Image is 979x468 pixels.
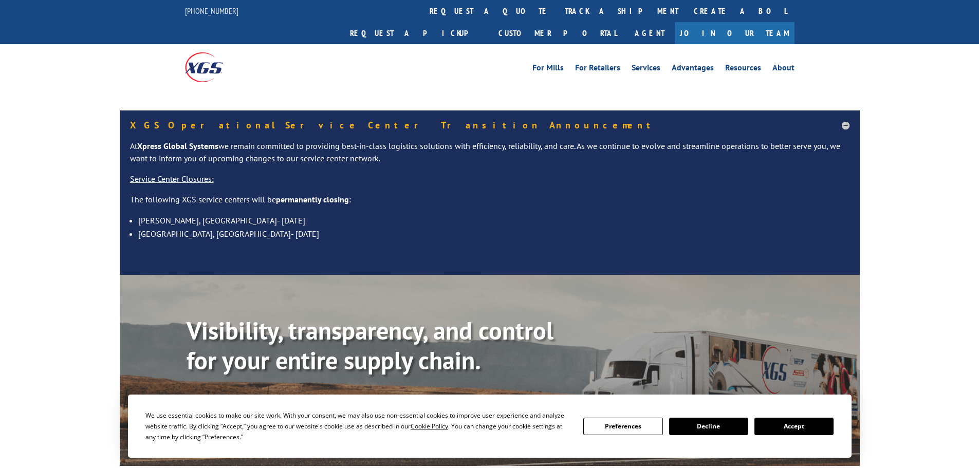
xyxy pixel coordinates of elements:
[669,418,748,435] button: Decline
[145,410,571,442] div: We use essential cookies to make our site work. With your consent, we may also use non-essential ...
[130,194,849,214] p: The following XGS service centers will be :
[575,64,620,75] a: For Retailers
[130,174,214,184] u: Service Center Closures:
[138,214,849,227] li: [PERSON_NAME], [GEOGRAPHIC_DATA]- [DATE]
[725,64,761,75] a: Resources
[138,227,849,240] li: [GEOGRAPHIC_DATA], [GEOGRAPHIC_DATA]- [DATE]
[632,64,660,75] a: Services
[491,22,624,44] a: Customer Portal
[276,194,349,204] strong: permanently closing
[205,433,239,441] span: Preferences
[675,22,795,44] a: Join Our Team
[130,140,849,173] p: At we remain committed to providing best-in-class logistics solutions with efficiency, reliabilit...
[754,418,834,435] button: Accept
[128,395,852,458] div: Cookie Consent Prompt
[672,64,714,75] a: Advantages
[411,422,448,430] span: Cookie Policy
[342,22,491,44] a: Request a pickup
[772,64,795,75] a: About
[187,314,553,376] b: Visibility, transparency, and control for your entire supply chain.
[532,64,564,75] a: For Mills
[137,141,218,151] strong: Xpress Global Systems
[583,418,662,435] button: Preferences
[185,6,238,16] a: [PHONE_NUMBER]
[624,22,675,44] a: Agent
[130,121,849,130] h5: XGS Operational Service Center Transition Announcement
